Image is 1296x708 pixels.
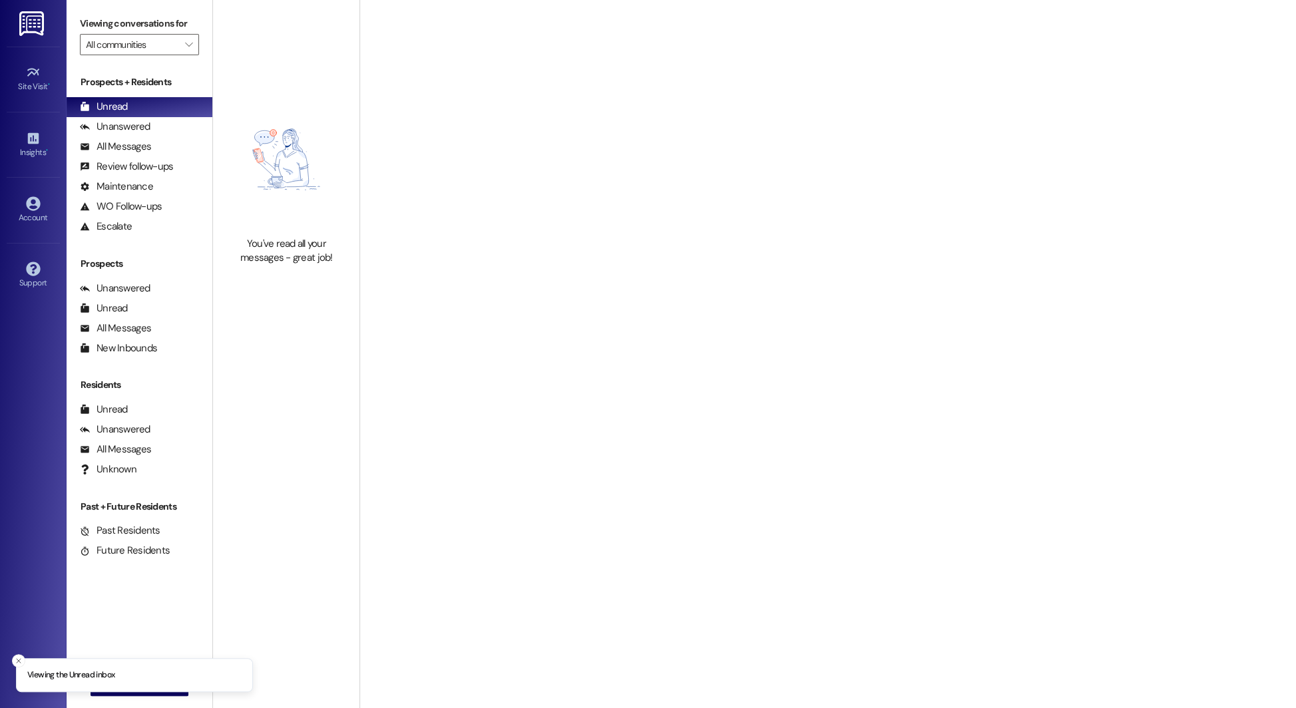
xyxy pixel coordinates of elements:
[80,442,151,456] div: All Messages
[80,403,128,417] div: Unread
[7,127,60,163] a: Insights •
[228,88,345,230] img: empty-state
[48,80,50,89] span: •
[228,237,345,265] div: You've read all your messages - great job!
[80,180,153,194] div: Maintenance
[80,200,162,214] div: WO Follow-ups
[67,378,212,392] div: Residents
[80,100,128,114] div: Unread
[7,192,60,228] a: Account
[80,301,128,315] div: Unread
[80,524,160,538] div: Past Residents
[80,544,170,558] div: Future Residents
[86,34,178,55] input: All communities
[7,258,60,293] a: Support
[80,321,151,335] div: All Messages
[80,160,173,174] div: Review follow-ups
[80,120,150,134] div: Unanswered
[80,341,157,355] div: New Inbounds
[19,11,47,36] img: ResiDesk Logo
[80,13,199,34] label: Viewing conversations for
[185,39,192,50] i: 
[67,75,212,89] div: Prospects + Residents
[80,281,150,295] div: Unanswered
[12,654,25,667] button: Close toast
[67,257,212,271] div: Prospects
[27,669,114,681] p: Viewing the Unread inbox
[80,462,136,476] div: Unknown
[67,500,212,514] div: Past + Future Residents
[80,220,132,234] div: Escalate
[80,140,151,154] div: All Messages
[80,423,150,437] div: Unanswered
[7,61,60,97] a: Site Visit •
[46,146,48,155] span: •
